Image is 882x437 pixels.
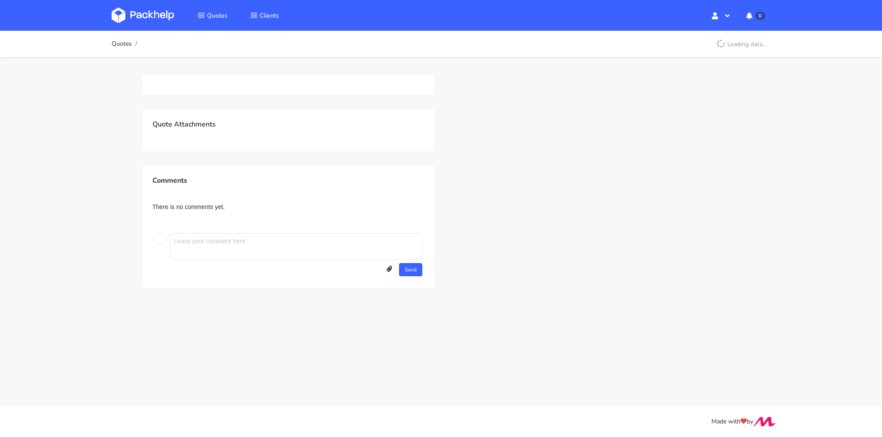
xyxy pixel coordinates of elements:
[207,11,228,20] span: Quotes
[112,7,174,23] img: Dashboard
[711,36,771,51] p: Loading data...
[112,40,132,47] a: Quotes
[152,175,424,186] p: Comments
[240,7,290,23] a: Clients
[100,417,782,427] div: Made with by
[739,7,770,23] button: 0
[112,35,140,53] nav: breadcrumb
[755,12,765,20] span: 0
[753,417,776,426] img: Move Closer
[399,263,422,276] button: Send
[152,203,424,210] p: There is no comments yet.
[152,119,424,130] p: Quote Attachments
[187,7,238,23] a: Quotes
[260,11,279,20] span: Clients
